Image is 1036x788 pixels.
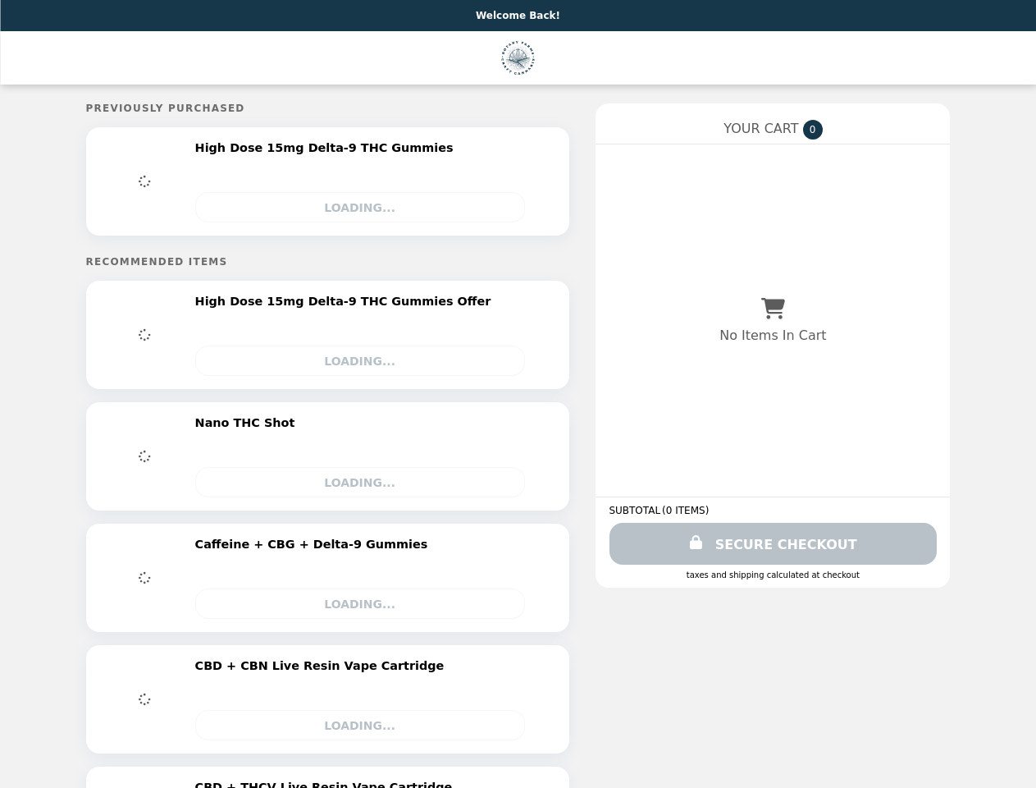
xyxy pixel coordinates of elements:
h5: Recommended Items [86,256,570,268]
img: Brand Logo [501,41,535,75]
h2: High Dose 15mg Delta-9 THC Gummies [195,140,460,155]
h2: High Dose 15mg Delta-9 THC Gummies Offer [195,294,498,309]
span: 0 [803,120,823,140]
span: SUBTOTAL [609,505,662,516]
p: Welcome Back! [476,10,560,21]
h2: Caffeine + CBG + Delta-9 Gummies [195,537,435,552]
p: No Items In Cart [719,328,826,343]
h2: CBD + CBN Live Resin Vape Cartridge [195,658,451,673]
span: YOUR CART [723,121,798,136]
span: ( 0 ITEMS ) [662,505,709,516]
h2: Nano THC Shot [195,415,302,430]
div: Taxes and Shipping calculated at checkout [609,570,937,580]
h5: Previously Purchased [86,103,570,114]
